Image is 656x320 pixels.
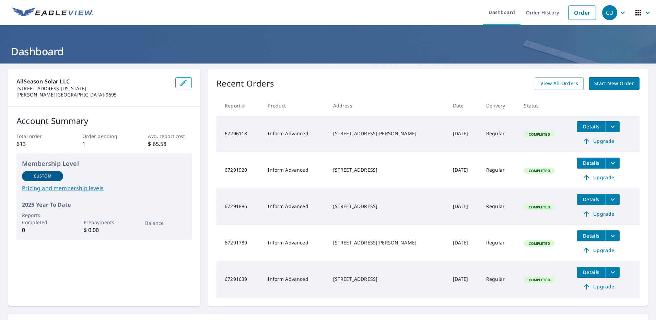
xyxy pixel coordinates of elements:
[262,95,327,116] th: Product
[34,173,51,179] p: Custom
[262,116,327,152] td: Inform Advanced
[16,77,170,85] p: AllSeason Solar LLC
[8,44,648,58] h1: Dashboard
[577,136,620,147] a: Upgrade
[22,184,186,192] a: Pricing and membership levels
[606,121,620,132] button: filesDropdownBtn-67296118
[525,277,554,282] span: Completed
[481,152,518,188] td: Regular
[333,276,442,283] div: [STREET_ADDRESS]
[447,225,481,261] td: [DATE]
[16,140,60,148] p: 613
[594,79,634,88] span: Start New Order
[447,261,481,298] td: [DATE]
[328,95,447,116] th: Address
[577,245,620,256] a: Upgrade
[22,159,186,168] p: Membership Level
[581,283,616,291] span: Upgrade
[606,194,620,205] button: filesDropdownBtn-67291886
[481,261,518,298] td: Regular
[525,241,554,246] span: Completed
[333,239,442,246] div: [STREET_ADDRESS][PERSON_NAME]
[22,201,186,209] p: 2025 Year To Date
[84,226,125,234] p: $ 0.00
[16,85,170,92] p: [STREET_ADDRESS][US_STATE]
[447,188,481,225] td: [DATE]
[447,152,481,188] td: [DATE]
[148,133,192,140] p: Avg. report cost
[333,130,442,137] div: [STREET_ADDRESS][PERSON_NAME]
[577,230,606,241] button: detailsBtn-67291789
[262,225,327,261] td: Inform Advanced
[262,261,327,298] td: Inform Advanced
[577,172,620,183] a: Upgrade
[581,173,616,182] span: Upgrade
[84,219,125,226] p: Prepayments
[581,160,601,166] span: Details
[540,79,578,88] span: View All Orders
[481,95,518,116] th: Delivery
[577,267,606,278] button: detailsBtn-67291639
[606,158,620,169] button: filesDropdownBtn-67291920
[602,5,617,20] div: CD
[447,116,481,152] td: [DATE]
[581,210,616,218] span: Upgrade
[12,8,93,18] img: EV Logo
[606,230,620,241] button: filesDropdownBtn-67291789
[525,168,554,173] span: Completed
[216,261,262,298] td: 67291639
[581,246,616,254] span: Upgrade
[581,123,601,130] span: Details
[581,196,601,203] span: Details
[581,137,616,145] span: Upgrade
[145,219,186,227] p: Balance
[216,225,262,261] td: 67291789
[22,212,63,226] p: Reports Completed
[577,158,606,169] button: detailsBtn-67291920
[581,232,601,239] span: Details
[262,188,327,225] td: Inform Advanced
[481,188,518,225] td: Regular
[148,140,192,148] p: $ 65.58
[216,116,262,152] td: 67296118
[525,132,554,137] span: Completed
[581,269,601,275] span: Details
[606,267,620,278] button: filesDropdownBtn-67291639
[333,167,442,173] div: [STREET_ADDRESS]
[22,226,63,234] p: 0
[481,116,518,152] td: Regular
[518,95,571,116] th: Status
[216,152,262,188] td: 67291920
[589,77,640,90] a: Start New Order
[568,5,596,20] a: Order
[447,95,481,116] th: Date
[16,115,192,127] p: Account Summary
[333,203,442,210] div: [STREET_ADDRESS]
[216,95,262,116] th: Report #
[82,133,126,140] p: Order pending
[535,77,584,90] a: View All Orders
[216,77,274,90] p: Recent Orders
[16,92,170,98] p: [PERSON_NAME][GEOGRAPHIC_DATA]-9695
[216,188,262,225] td: 67291886
[82,140,126,148] p: 1
[577,194,606,205] button: detailsBtn-67291886
[577,208,620,219] a: Upgrade
[16,133,60,140] p: Total order
[481,225,518,261] td: Regular
[525,205,554,209] span: Completed
[577,281,620,292] a: Upgrade
[577,121,606,132] button: detailsBtn-67296118
[262,152,327,188] td: Inform Advanced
